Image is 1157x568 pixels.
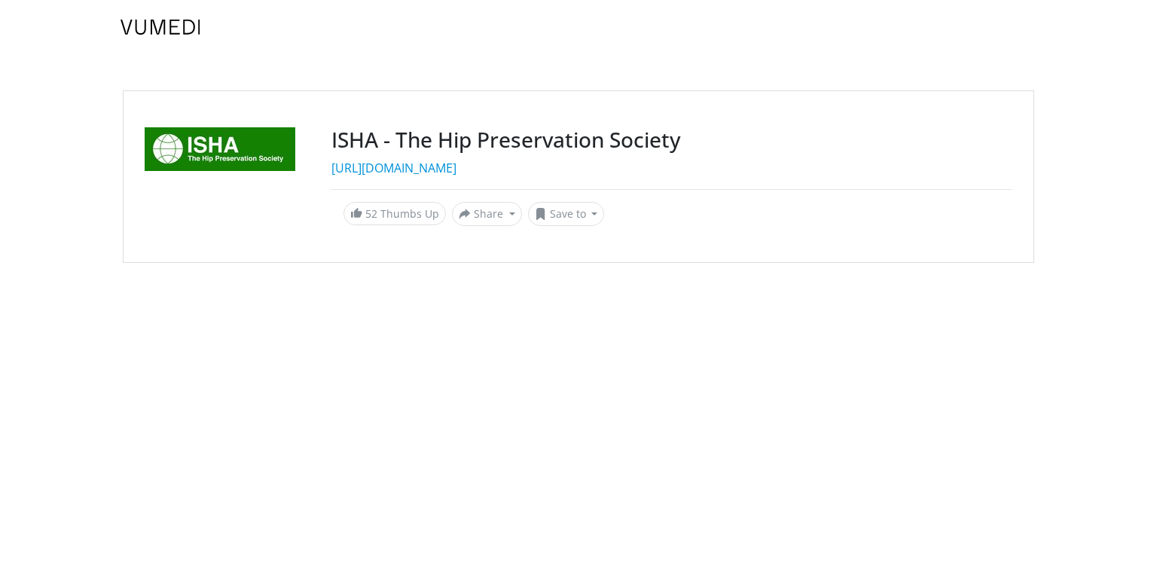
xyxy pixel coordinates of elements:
a: [URL][DOMAIN_NAME] [331,160,456,176]
button: Save to [528,202,605,226]
button: Share [452,202,522,226]
a: 52 Thumbs Up [343,202,446,225]
h3: ISHA - The Hip Preservation Society [331,127,1012,153]
img: VuMedi Logo [121,20,200,35]
span: 52 [365,206,377,221]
